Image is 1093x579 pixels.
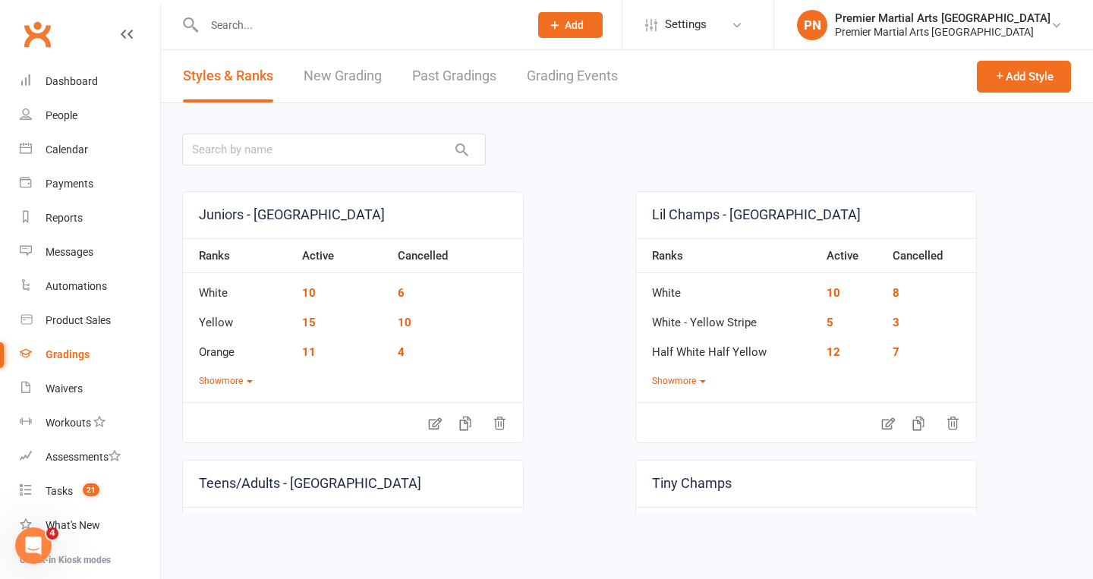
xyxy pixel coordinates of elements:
[183,50,273,102] a: Styles & Ranks
[977,61,1071,93] button: Add Style
[46,109,77,121] div: People
[20,235,160,269] a: Messages
[302,345,316,359] a: 11
[636,461,976,507] a: Tiny Champs
[20,508,160,543] a: What's New
[827,286,840,300] a: 10
[20,372,160,406] a: Waivers
[183,238,295,273] th: Ranks
[304,50,382,102] a: New Grading
[398,345,405,359] a: 4
[882,507,976,542] th: Cancelled
[819,238,885,273] th: Active
[20,304,160,338] a: Product Sales
[200,14,518,36] input: Search...
[18,15,56,53] a: Clubworx
[199,374,253,389] button: Showmore
[20,269,160,304] a: Automations
[295,507,390,542] th: Active
[527,50,618,102] a: Grading Events
[183,461,523,507] a: Teens/Adults - [GEOGRAPHIC_DATA]
[893,316,899,329] a: 3
[20,99,160,133] a: People
[538,12,603,38] button: Add
[665,8,707,42] span: Settings
[20,440,160,474] a: Assessments
[20,474,160,508] a: Tasks 21
[893,286,899,300] a: 8
[46,348,90,360] div: Gradings
[46,178,93,190] div: Payments
[20,65,160,99] a: Dashboard
[46,485,73,497] div: Tasks
[636,332,819,362] td: Half White Half Yellow
[835,25,1050,39] div: Premier Martial Arts [GEOGRAPHIC_DATA]
[412,50,496,102] a: Past Gradings
[183,192,523,238] a: Juniors - [GEOGRAPHIC_DATA]
[183,273,295,303] td: White
[302,316,316,329] a: 15
[565,19,584,31] span: Add
[390,238,523,273] th: Cancelled
[885,238,976,273] th: Cancelled
[46,417,91,429] div: Workouts
[827,316,833,329] a: 5
[46,246,93,258] div: Messages
[20,406,160,440] a: Workouts
[182,134,486,165] input: Search by name
[46,143,88,156] div: Calendar
[636,273,819,303] td: White
[835,11,1050,25] div: Premier Martial Arts [GEOGRAPHIC_DATA]
[636,507,814,542] th: Ranks
[46,451,121,463] div: Assessments
[636,238,819,273] th: Ranks
[636,192,976,238] a: Lil Champs - [GEOGRAPHIC_DATA]
[797,10,827,40] div: PN
[302,286,316,300] a: 10
[893,345,899,359] a: 7
[46,519,100,531] div: What's New
[183,303,295,332] td: Yellow
[20,338,160,372] a: Gradings
[15,527,52,564] iframe: Intercom live chat
[827,345,840,359] a: 12
[46,314,111,326] div: Product Sales
[398,286,405,300] a: 6
[636,303,819,332] td: White - Yellow Stripe
[20,167,160,201] a: Payments
[46,527,58,540] span: 4
[183,507,295,542] th: Ranks
[20,201,160,235] a: Reports
[46,280,107,292] div: Automations
[390,507,523,542] th: Cancelled
[295,238,390,273] th: Active
[20,133,160,167] a: Calendar
[46,75,98,87] div: Dashboard
[398,316,411,329] a: 10
[46,212,83,224] div: Reports
[652,374,706,389] button: Showmore
[814,507,882,542] th: Active
[83,483,99,496] span: 21
[183,332,295,362] td: Orange
[46,382,83,395] div: Waivers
